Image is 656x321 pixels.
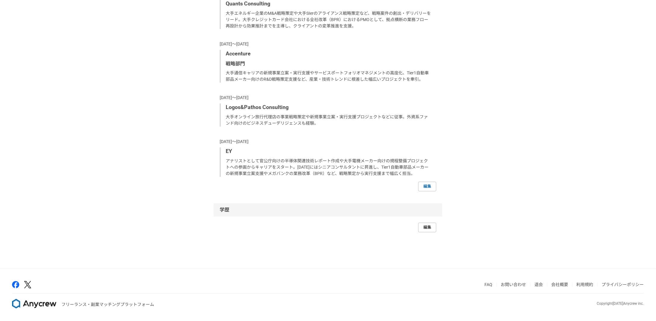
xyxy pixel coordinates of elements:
[226,10,432,29] p: 大手エネルギー企業のM&A戦略策定や大手SIerのアライアンス戦略策定など、戦略案件の創出・デリバリーをリード。大手クレジットカード会社における全社改革（BPR）におけるPMOとして、拠点横断の...
[226,50,432,58] p: Accenture
[226,104,432,112] p: Logos&Pathos Consulting
[226,114,432,127] p: 大手オンライン旅行代理店の事業戦略策定や新規事業立案・実行支援プロジェクトなどに従事。外資系ファンド向けのビジネスデューデリジェンスも経験。
[12,299,57,309] img: 8DqYSo04kwAAAAASUVORK5CYII=
[551,282,568,287] a: 会社概要
[226,158,432,177] p: アナリストとして官公庁向けの半導体関連技術レポート作成や大手電機メーカー向けの規程整備プロジェクトへの参画からキャリアをスタート。[DATE]にはシニアコンサルタントに昇進し、Tier1自動車部...
[220,139,436,145] p: [DATE]〜[DATE]
[597,301,644,307] p: Copyright [DATE] Anycrew inc.
[226,70,432,83] p: 大手通信キャリアの新規事業立案・実行支援やサービスポートフォリオマネジメントの高度化、Tier1自動車部品メーカー向けのR&D戦略策定支援など、産業・技術トレンドに根差した幅広いプロジェクトを牽引。
[226,148,432,156] p: EY
[484,282,492,287] a: FAQ
[418,223,436,232] a: 編集
[214,204,442,217] div: 学歴
[418,182,436,192] a: 編集
[220,41,436,48] p: [DATE]〜[DATE]
[226,61,432,68] p: 戦略部門
[577,282,593,287] a: 利用規約
[220,95,436,101] p: [DATE]〜[DATE]
[61,302,154,308] p: フリーランス・副業マッチングプラットフォーム
[602,282,644,287] a: プライバシーポリシー
[534,282,543,287] a: 退会
[501,282,526,287] a: お問い合わせ
[24,281,31,289] img: x-391a3a86.png
[12,281,19,288] img: facebook-2adfd474.png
